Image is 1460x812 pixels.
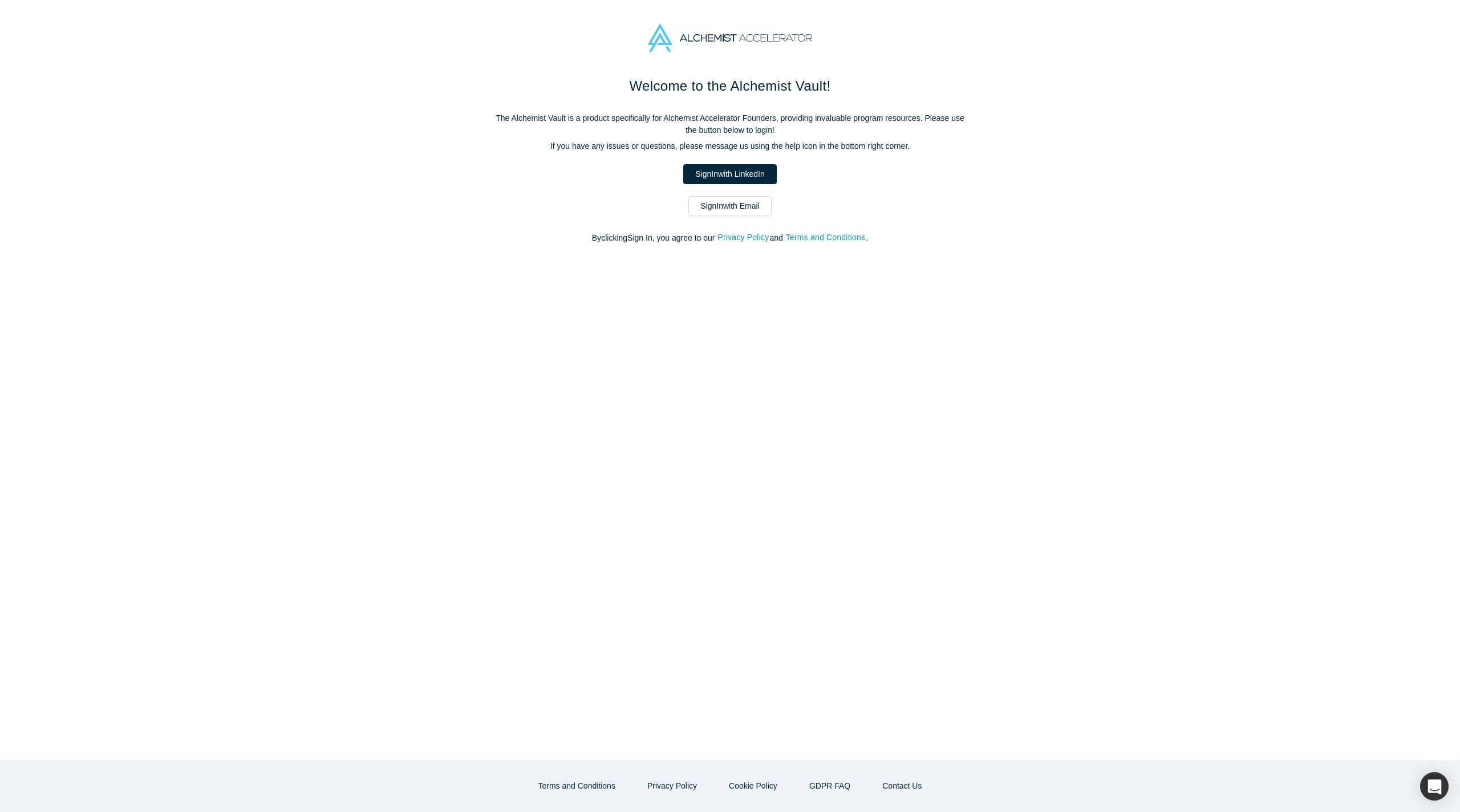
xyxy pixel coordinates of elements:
[688,196,772,216] a: SignInwith Email
[797,776,862,796] a: GDPR FAQ
[490,76,970,96] h1: Welcome to the Alchemist Vault!
[785,231,866,244] button: Terms and Conditions
[526,776,627,796] button: Terms and Conditions
[635,776,709,796] button: Privacy Policy
[717,231,769,244] button: Privacy Policy
[648,24,812,52] img: Alchemist Accelerator Logo
[490,112,970,136] p: The Alchemist Vault is a product specifically for Alchemist Accelerator Founders, providing inval...
[717,776,789,796] button: Cookie Policy
[683,164,776,184] a: SignInwith LinkedIn
[490,232,970,244] p: By clicking Sign In , you agree to our and .
[490,140,970,152] p: If you have any issues or questions, please message us using the help icon in the bottom right co...
[870,776,934,796] button: Contact Us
